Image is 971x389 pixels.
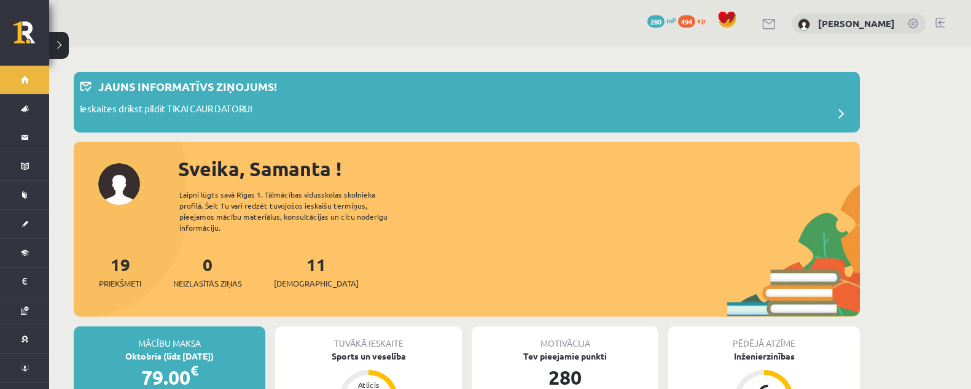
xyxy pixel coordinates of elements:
span: Priekšmeti [99,277,141,290]
span: mP [666,15,676,25]
span: 494 [678,15,695,28]
a: 494 xp [678,15,711,25]
div: Tev pieejamie punkti [472,350,658,363]
div: Sports un veselība [275,350,462,363]
p: Jauns informatīvs ziņojums! [98,78,277,94]
a: Rīgas 1. Tālmācības vidusskola [14,21,49,52]
span: € [190,361,198,379]
div: Sveika, Samanta ! [178,154,860,183]
a: 0Neizlasītās ziņas [173,253,242,290]
div: Mācību maksa [74,326,265,350]
img: Samanta Borovska [798,18,810,31]
div: Oktobris (līdz [DATE]) [74,350,265,363]
div: Tuvākā ieskaite [275,326,462,350]
span: 280 [647,15,665,28]
div: Atlicis [350,381,387,388]
a: [PERSON_NAME] [818,17,895,29]
div: Inženierzinības [668,350,860,363]
span: xp [697,15,705,25]
div: Pēdējā atzīme [668,326,860,350]
p: Ieskaites drīkst pildīt TIKAI CAUR DATORU! [80,102,252,119]
div: Laipni lūgts savā Rīgas 1. Tālmācības vidusskolas skolnieka profilā. Šeit Tu vari redzēt tuvojošo... [179,189,409,233]
div: Motivācija [472,326,658,350]
a: Jauns informatīvs ziņojums! Ieskaites drīkst pildīt TIKAI CAUR DATORU! [80,78,854,126]
span: [DEMOGRAPHIC_DATA] [274,277,359,290]
a: 11[DEMOGRAPHIC_DATA] [274,253,359,290]
a: 280 mP [647,15,676,25]
a: 19Priekšmeti [99,253,141,290]
span: Neizlasītās ziņas [173,277,242,290]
